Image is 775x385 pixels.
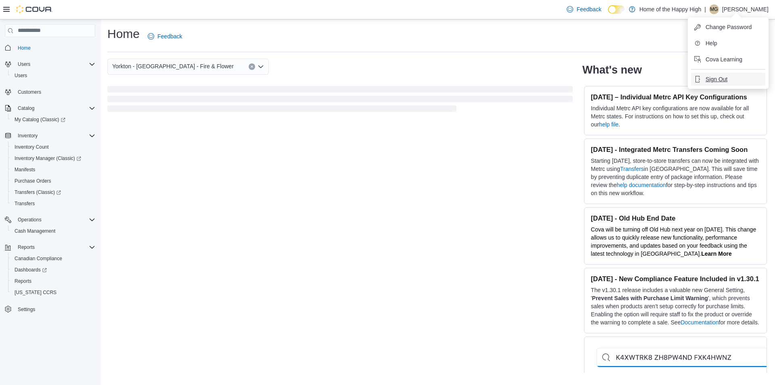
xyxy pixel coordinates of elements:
input: Dark Mode [608,5,625,14]
span: Home [15,43,95,53]
button: Users [15,59,34,69]
a: Manifests [11,165,38,175]
span: Users [18,61,30,67]
span: Home [18,45,31,51]
a: Reports [11,276,35,286]
nav: Complex example [5,39,95,336]
h1: Home [107,26,140,42]
a: Learn More [701,250,731,257]
a: My Catalog (Classic) [11,115,69,124]
p: Home of the Happy High [639,4,701,14]
span: Purchase Orders [15,178,51,184]
p: Starting [DATE], store-to-store transfers can now be integrated with Metrc using in [GEOGRAPHIC_D... [591,157,760,197]
a: My Catalog (Classic) [8,114,98,125]
span: Change Password [706,23,752,31]
p: | [704,4,706,14]
button: Purchase Orders [8,175,98,187]
span: My Catalog (Classic) [15,116,65,123]
span: Yorkton - [GEOGRAPHIC_DATA] - Fire & Flower [112,61,234,71]
a: [US_STATE] CCRS [11,288,60,297]
img: Cova [16,5,52,13]
h3: [DATE] - New Compliance Feature Included in v1.30.1 [591,275,760,283]
span: Customers [15,87,95,97]
a: Canadian Compliance [11,254,65,263]
a: Documentation [681,319,718,326]
button: Manifests [8,164,98,175]
a: Transfers (Classic) [8,187,98,198]
a: Inventory Manager (Classic) [11,154,84,163]
h3: [DATE] – Individual Metrc API Key Configurations [591,93,760,101]
a: Transfers (Classic) [11,187,64,197]
span: Feedback [157,32,182,40]
h3: [DATE] - Old Hub End Date [591,214,760,222]
span: Operations [15,215,95,225]
span: Canadian Compliance [15,255,62,262]
button: Customers [2,86,98,98]
span: Catalog [15,103,95,113]
button: Inventory [15,131,41,141]
a: help file [599,121,618,128]
p: Individual Metrc API key configurations are now available for all Metrc states. For instructions ... [591,104,760,128]
a: Dashboards [8,264,98,276]
span: Inventory Manager (Classic) [15,155,81,162]
button: Cash Management [8,225,98,237]
button: Settings [2,303,98,315]
span: Catalog [18,105,34,112]
span: MG [710,4,718,14]
h2: What's new [582,63,642,76]
span: Reports [11,276,95,286]
button: Reports [8,276,98,287]
a: Inventory Count [11,142,52,152]
button: Reports [15,242,38,252]
button: Operations [2,214,98,225]
span: Settings [15,304,95,314]
button: Change Password [691,21,765,34]
span: Users [15,72,27,79]
span: Purchase Orders [11,176,95,186]
span: Cova Learning [706,55,742,63]
span: Inventory [18,133,38,139]
span: Cash Management [15,228,55,234]
span: Feedback [576,5,601,13]
button: Catalog [15,103,38,113]
a: Cash Management [11,226,59,236]
a: Transfers [620,166,644,172]
span: Loading [107,88,573,114]
span: Reports [15,278,31,284]
div: Machaela Gardner [709,4,719,14]
a: Transfers [11,199,38,208]
span: Manifests [15,166,35,173]
span: Transfers [15,200,35,207]
span: Help [706,39,717,47]
a: Dashboards [11,265,50,275]
span: Inventory [15,131,95,141]
h3: [DATE] - Integrated Metrc Transfers Coming Soon [591,145,760,154]
span: Inventory Count [15,144,49,150]
span: Washington CCRS [11,288,95,297]
span: Users [15,59,95,69]
span: Reports [15,242,95,252]
button: Cova Learning [691,53,765,66]
span: Dashboards [11,265,95,275]
span: [US_STATE] CCRS [15,289,57,296]
a: Inventory Manager (Classic) [8,153,98,164]
button: Operations [15,215,45,225]
span: Customers [18,89,41,95]
button: Users [8,70,98,81]
span: Transfers (Classic) [11,187,95,197]
button: Transfers [8,198,98,209]
a: Home [15,43,34,53]
strong: Prevent Sales with Purchase Limit Warning [592,295,708,301]
a: Purchase Orders [11,176,54,186]
p: The v1.30.1 release includes a valuable new General Setting, ' ', which prevents sales when produ... [591,286,760,326]
button: Reports [2,242,98,253]
button: Inventory Count [8,141,98,153]
a: help documentation [617,182,666,188]
span: Dashboards [15,267,47,273]
button: Users [2,59,98,70]
span: Manifests [11,165,95,175]
span: Transfers (Classic) [15,189,61,196]
button: Clear input [249,63,255,70]
span: Operations [18,217,42,223]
